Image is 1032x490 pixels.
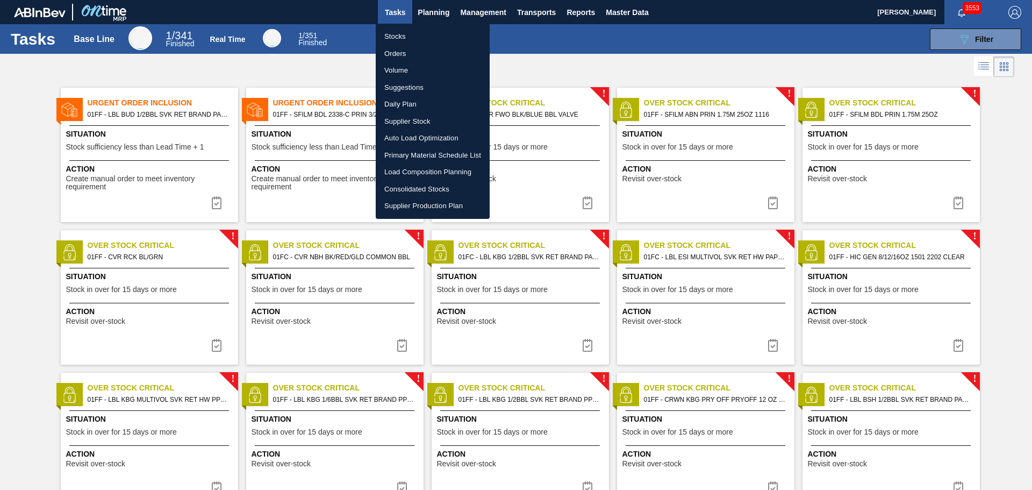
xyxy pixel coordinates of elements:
a: Stocks [376,28,490,45]
a: Supplier Stock [376,113,490,130]
a: Primary Material Schedule List [376,147,490,164]
a: Auto Load Optimization [376,130,490,147]
a: Suggestions [376,79,490,96]
a: Supplier Production Plan [376,197,490,215]
a: Consolidated Stocks [376,181,490,198]
a: Orders [376,45,490,62]
a: Daily Plan [376,96,490,113]
a: Volume [376,62,490,79]
a: Load Composition Planning [376,164,490,181]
